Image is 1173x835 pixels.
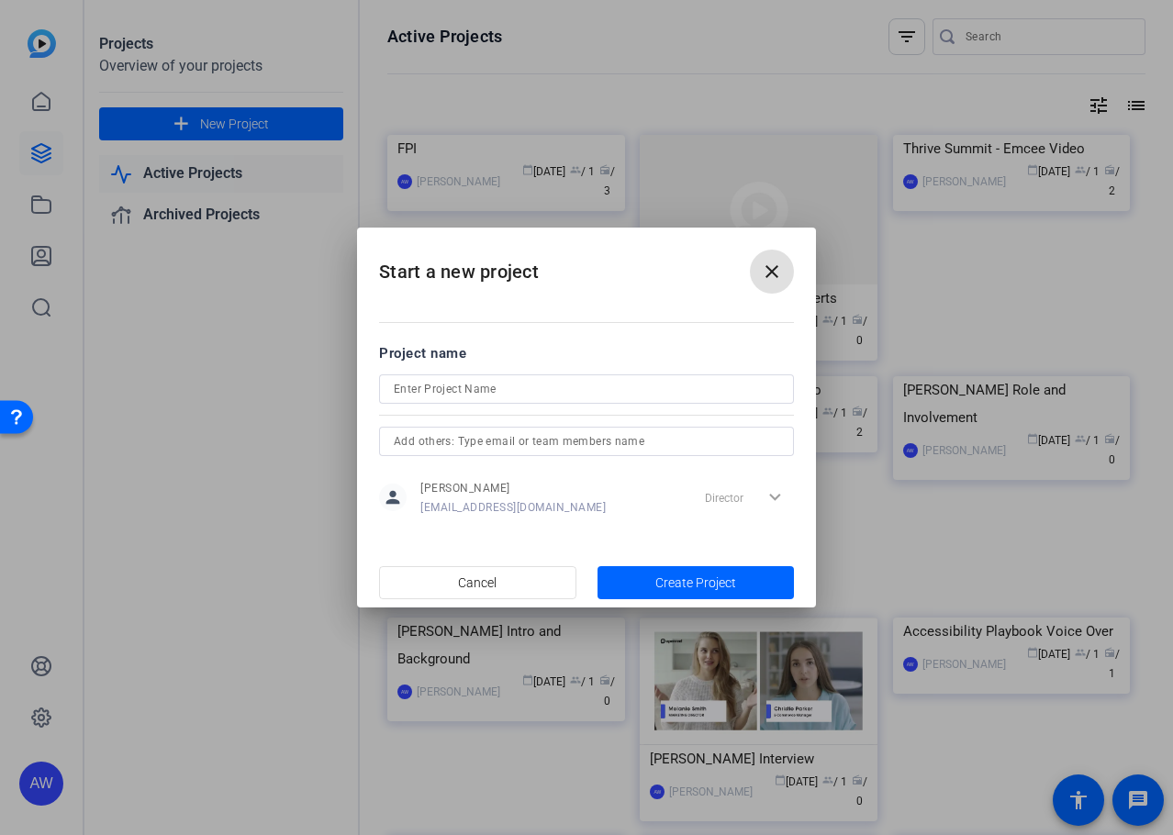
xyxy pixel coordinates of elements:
[598,566,795,599] button: Create Project
[420,500,606,515] span: [EMAIL_ADDRESS][DOMAIN_NAME]
[357,228,816,302] h2: Start a new project
[379,566,576,599] button: Cancel
[420,481,606,495] span: [PERSON_NAME]
[394,430,779,452] input: Add others: Type email or team members name
[655,573,736,593] span: Create Project
[394,378,779,400] input: Enter Project Name
[458,565,497,600] span: Cancel
[379,484,407,511] mat-icon: person
[761,261,783,283] mat-icon: close
[379,343,794,363] div: Project name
